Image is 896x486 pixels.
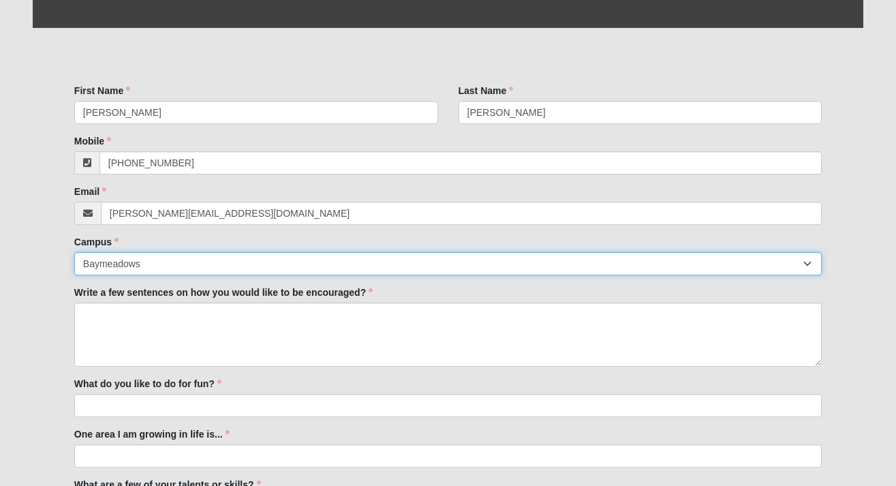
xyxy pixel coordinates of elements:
label: Last Name [459,84,514,97]
label: Mobile [74,134,111,148]
label: What do you like to do for fun? [74,377,221,391]
label: Email [74,185,106,198]
label: First Name [74,84,130,97]
label: Campus [74,235,119,249]
label: Write a few sentences on how you would like to be encouraged? [74,286,373,299]
label: One area I am growing in life is... [74,427,230,441]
